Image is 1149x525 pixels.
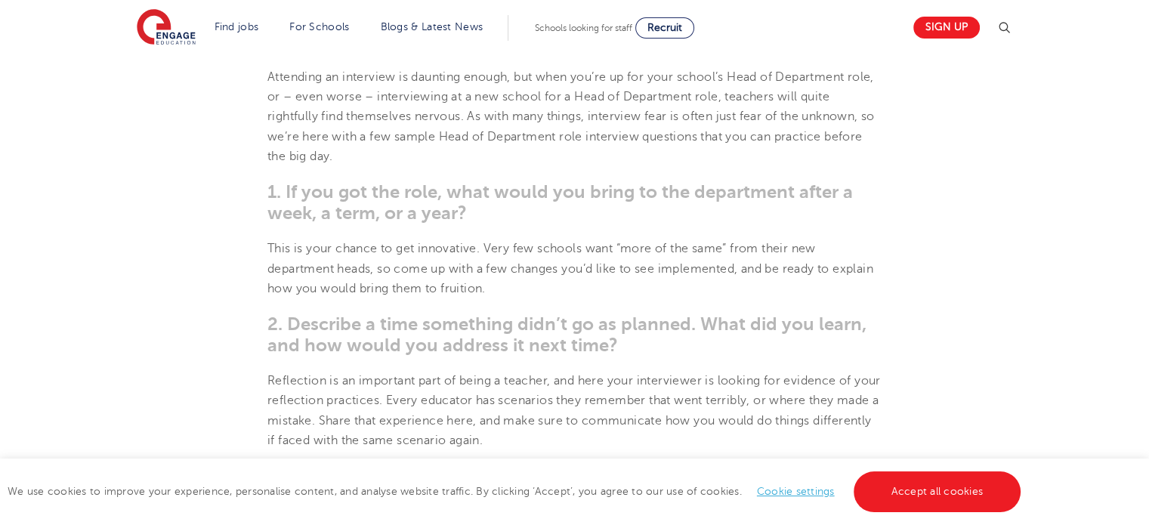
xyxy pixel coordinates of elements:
[535,23,632,33] span: Schools looking for staff
[757,486,835,497] a: Cookie settings
[381,21,483,32] a: Blogs & Latest News
[635,17,694,39] a: Recruit
[267,181,853,224] span: 1. If you got the role, what would you bring to the department after a week, a term, or a year?
[647,22,682,33] span: Recruit
[854,471,1021,512] a: Accept all cookies
[8,486,1024,497] span: We use cookies to improve your experience, personalise content, and analyse website traffic. By c...
[267,313,866,356] span: 2. Describe a time something didn’t go as planned. What did you learn, and how would you address ...
[913,17,980,39] a: Sign up
[267,374,881,447] span: Reflection is an important part of being a teacher, and here your interviewer is looking for evid...
[137,9,196,47] img: Engage Education
[215,21,259,32] a: Find jobs
[289,21,349,32] a: For Schools
[267,70,875,163] span: Attending an interview is daunting enough, but when you’re up for your school’s Head of Departmen...
[267,242,873,295] span: This is your chance to get innovative. Very few schools want “more of the same” from their new de...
